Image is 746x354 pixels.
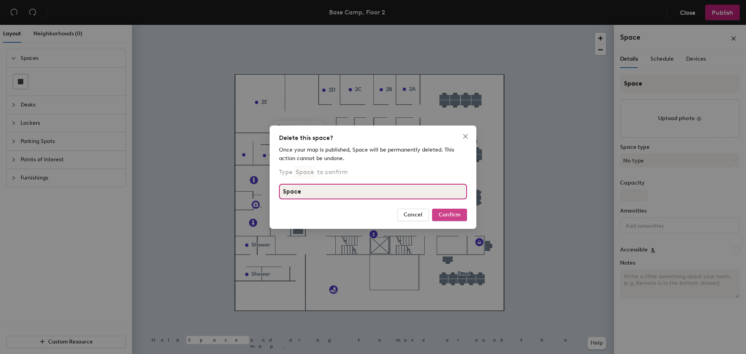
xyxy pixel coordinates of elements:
[459,133,472,140] span: Close
[404,211,422,218] span: Cancel
[279,166,348,178] p: Type to confirm
[432,209,467,221] button: Confirm
[294,166,315,178] p: Space
[279,146,467,163] div: Once your map is published, Space will be permanently deleted. This action cannot be undone.
[439,211,460,218] span: Confirm
[397,209,429,221] button: Cancel
[459,130,472,143] button: Close
[279,133,467,143] div: Delete this space?
[462,133,469,140] span: close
